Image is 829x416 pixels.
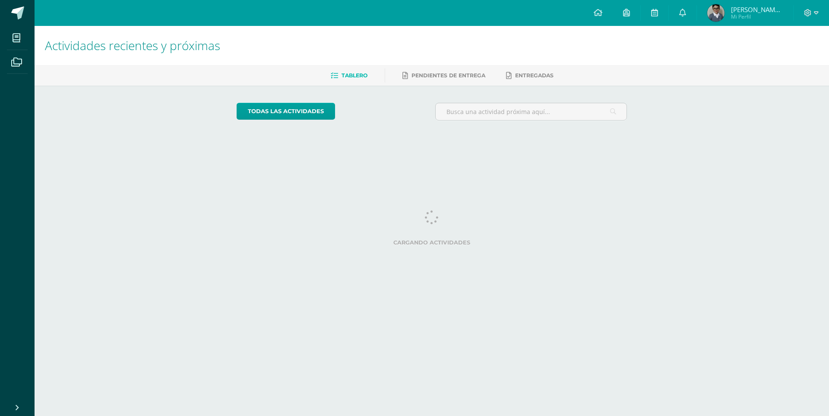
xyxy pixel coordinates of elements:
img: 0a2fc88354891e037b47c959cf6d87a8.png [707,4,725,22]
a: Entregadas [506,69,554,83]
a: Tablero [331,69,367,83]
span: Actividades recientes y próximas [45,37,220,54]
span: Tablero [342,72,367,79]
label: Cargando actividades [237,239,627,246]
span: Pendientes de entrega [411,72,485,79]
span: Mi Perfil [731,13,783,20]
input: Busca una actividad próxima aquí... [436,103,627,120]
span: [PERSON_NAME] de [PERSON_NAME] [731,5,783,14]
a: Pendientes de entrega [402,69,485,83]
a: todas las Actividades [237,103,335,120]
span: Entregadas [515,72,554,79]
